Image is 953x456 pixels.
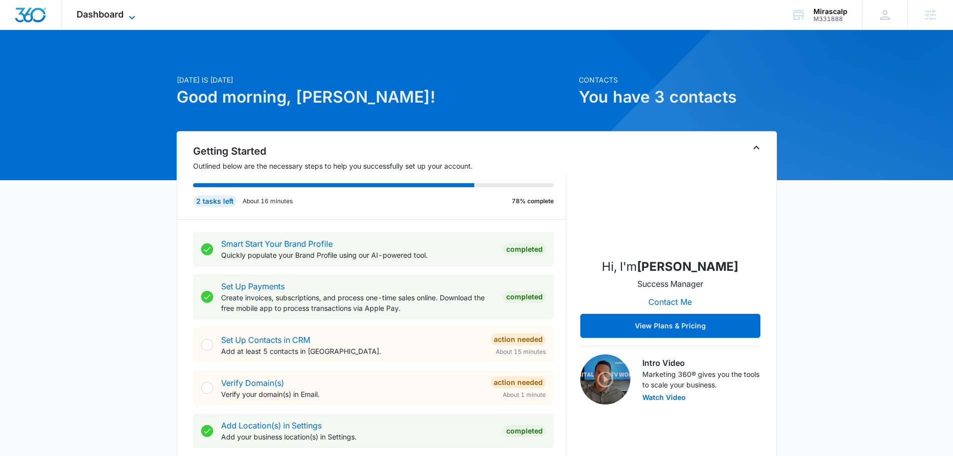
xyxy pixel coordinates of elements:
[177,85,573,109] h1: Good morning, [PERSON_NAME]!
[642,394,686,401] button: Watch Video
[637,278,703,290] p: Success Manager
[638,290,702,314] button: Contact Me
[503,291,546,303] div: Completed
[813,16,847,23] div: account id
[580,354,630,404] img: Intro Video
[491,376,546,388] div: Action Needed
[221,335,310,345] a: Set Up Contacts in CRM
[642,357,760,369] h3: Intro Video
[579,85,777,109] h1: You have 3 contacts
[602,258,738,276] p: Hi, I'm
[221,292,495,313] p: Create invoices, subscriptions, and process one-time sales online. Download the free mobile app t...
[221,239,333,249] a: Smart Start Your Brand Profile
[642,369,760,390] p: Marketing 360® gives you the tools to scale your business.
[503,243,546,255] div: Completed
[750,142,762,154] button: Toggle Collapse
[221,378,284,388] a: Verify Domain(s)
[221,389,483,399] p: Verify your domain(s) in Email.
[77,9,124,20] span: Dashboard
[637,259,738,274] strong: [PERSON_NAME]
[221,420,322,430] a: Add Location(s) in Settings
[813,8,847,16] div: account name
[580,314,760,338] button: View Plans & Pricing
[503,425,546,437] div: Completed
[193,161,566,171] p: Outlined below are the necessary steps to help you successfully set up your account.
[221,250,495,260] p: Quickly populate your Brand Profile using our AI-powered tool.
[579,75,777,85] p: Contacts
[221,346,483,356] p: Add at least 5 contacts in [GEOGRAPHIC_DATA].
[491,333,546,345] div: Action Needed
[496,347,546,356] span: About 15 minutes
[193,195,237,207] div: 2 tasks left
[620,150,720,250] img: Danielle Billington
[177,75,573,85] p: [DATE] is [DATE]
[503,390,546,399] span: About 1 minute
[221,431,495,442] p: Add your business location(s) in Settings.
[512,197,554,206] p: 78% complete
[221,281,285,291] a: Set Up Payments
[193,144,566,159] h2: Getting Started
[243,197,293,206] p: About 16 minutes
